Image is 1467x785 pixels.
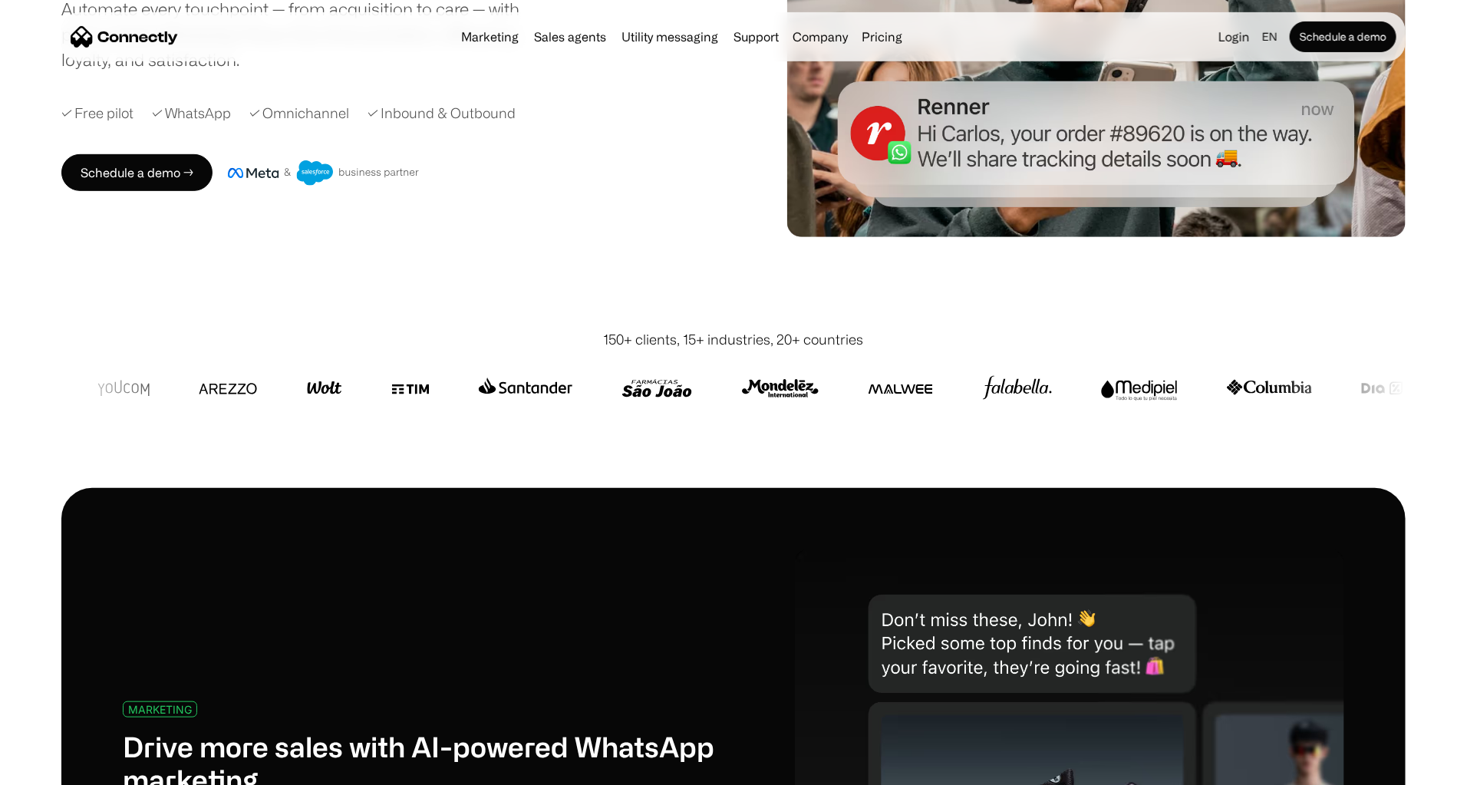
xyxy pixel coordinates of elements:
[31,758,92,780] ul: Language list
[71,25,178,48] a: home
[616,31,725,43] a: Utility messaging
[789,26,853,48] div: Company
[856,31,909,43] a: Pricing
[152,103,231,124] div: ✓ WhatsApp
[249,103,349,124] div: ✓ Omnichannel
[529,31,613,43] a: Sales agents
[128,704,192,715] div: MARKETING
[368,103,516,124] div: ✓ Inbound & Outbound
[793,26,849,48] div: Company
[61,103,134,124] div: ✓ Free pilot
[1256,26,1287,48] div: en
[456,31,526,43] a: Marketing
[604,329,864,350] div: 150+ clients, 15+ industries, 20+ countries
[1212,26,1256,48] a: Login
[1262,26,1277,48] div: en
[228,160,420,186] img: Meta and Salesforce business partner badge.
[15,757,92,780] aside: Language selected: English
[1290,21,1396,52] a: Schedule a demo
[61,154,213,191] a: Schedule a demo →
[728,31,786,43] a: Support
